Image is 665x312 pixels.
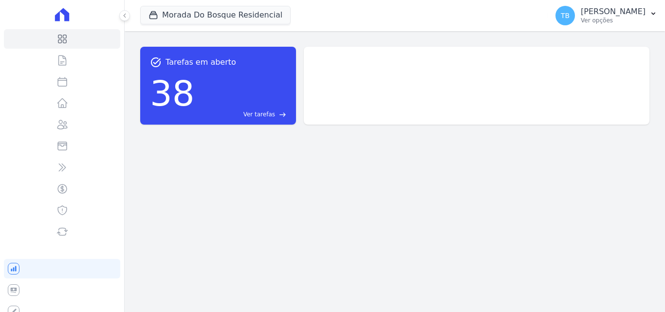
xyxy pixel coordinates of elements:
[150,68,195,119] div: 38
[548,2,665,29] button: TB [PERSON_NAME] Ver opções
[561,12,570,19] span: TB
[279,111,286,118] span: east
[166,56,236,68] span: Tarefas em aberto
[581,7,646,17] p: [PERSON_NAME]
[140,6,291,24] button: Morada Do Bosque Residencial
[199,110,286,119] a: Ver tarefas east
[243,110,275,119] span: Ver tarefas
[150,56,162,68] span: task_alt
[581,17,646,24] p: Ver opções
